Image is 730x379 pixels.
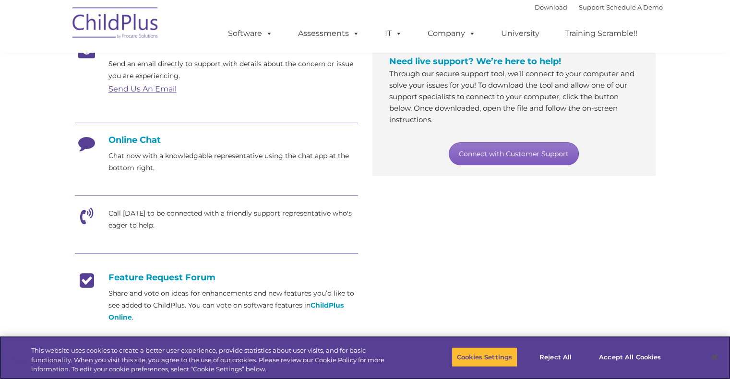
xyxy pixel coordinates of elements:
a: IT [375,24,412,43]
span: Need live support? We’re here to help! [389,56,561,67]
a: Company [418,24,485,43]
a: Support [579,3,604,11]
p: Call [DATE] to be connected with a friendly support representative who's eager to help. [108,207,358,231]
a: University [491,24,549,43]
h4: Online Chat [75,135,358,145]
button: Cookies Settings [452,347,517,367]
a: Connect with Customer Support [449,142,579,165]
a: Schedule A Demo [606,3,663,11]
p: Through our secure support tool, we’ll connect to your computer and solve your issues for you! To... [389,68,639,126]
div: This website uses cookies to create a better user experience, provide statistics about user visit... [31,346,402,374]
a: Software [218,24,282,43]
p: Send an email directly to support with details about the concern or issue you are experiencing. [108,58,358,82]
font: | [535,3,663,11]
button: Close [704,346,725,368]
img: ChildPlus by Procare Solutions [68,0,164,48]
button: Accept All Cookies [594,347,666,367]
h4: Feature Request Forum [75,272,358,283]
a: Training Scramble!! [555,24,647,43]
a: Assessments [288,24,369,43]
p: Chat now with a knowledgable representative using the chat app at the bottom right. [108,150,358,174]
a: ChildPlus Online [108,301,344,322]
p: Share and vote on ideas for enhancements and new features you’d like to see added to ChildPlus. Y... [108,287,358,323]
button: Reject All [526,347,586,367]
a: Download [535,3,567,11]
a: Send Us An Email [108,84,177,93]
